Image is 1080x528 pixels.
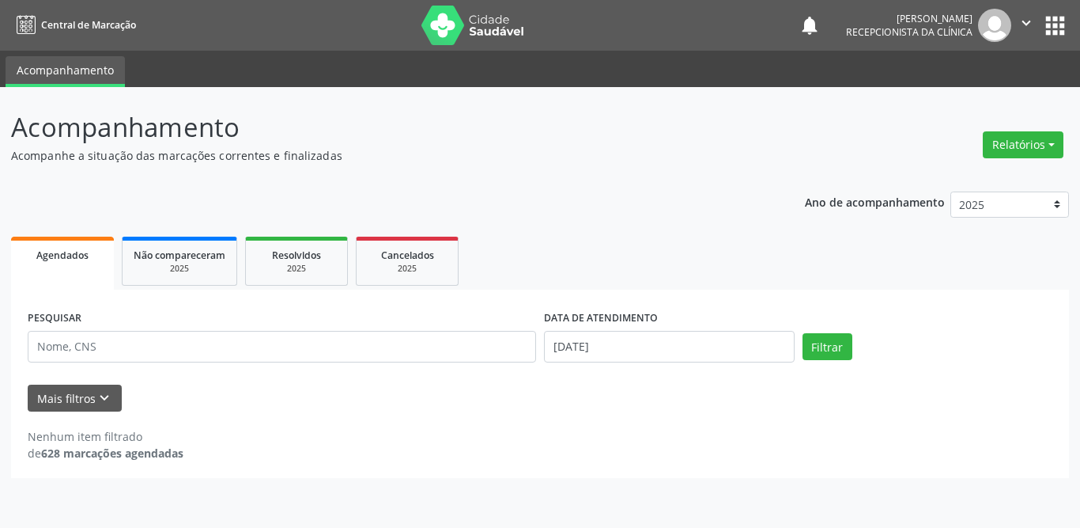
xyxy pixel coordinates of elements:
div: de [28,445,183,462]
div: 2025 [368,263,447,275]
span: Central de Marcação [41,18,136,32]
strong: 628 marcações agendadas [41,446,183,461]
button: Filtrar [802,333,852,360]
button: apps [1041,12,1069,40]
p: Acompanhe a situação das marcações correntes e finalizadas [11,147,752,164]
label: PESQUISAR [28,306,81,331]
input: Selecione um intervalo [544,331,795,363]
div: 2025 [134,263,225,275]
button: Mais filtroskeyboard_arrow_down [28,385,122,412]
button: Relatórios [983,131,1063,158]
button: notifications [799,14,821,36]
span: Agendados [36,249,89,262]
p: Ano de acompanhamento [805,192,945,211]
i: keyboard_arrow_down [96,389,113,407]
input: Nome, CNS [28,331,536,363]
div: 2025 [257,263,336,275]
span: Resolvidos [272,249,321,262]
div: [PERSON_NAME] [846,12,972,25]
span: Cancelados [381,249,434,262]
a: Central de Marcação [11,12,136,38]
span: Não compareceram [134,249,225,262]
img: img [978,9,1011,42]
a: Acompanhamento [6,56,125,87]
div: Nenhum item filtrado [28,428,183,445]
label: DATA DE ATENDIMENTO [544,306,658,331]
p: Acompanhamento [11,108,752,147]
i:  [1018,14,1035,32]
span: Recepcionista da clínica [846,25,972,39]
button:  [1011,9,1041,42]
